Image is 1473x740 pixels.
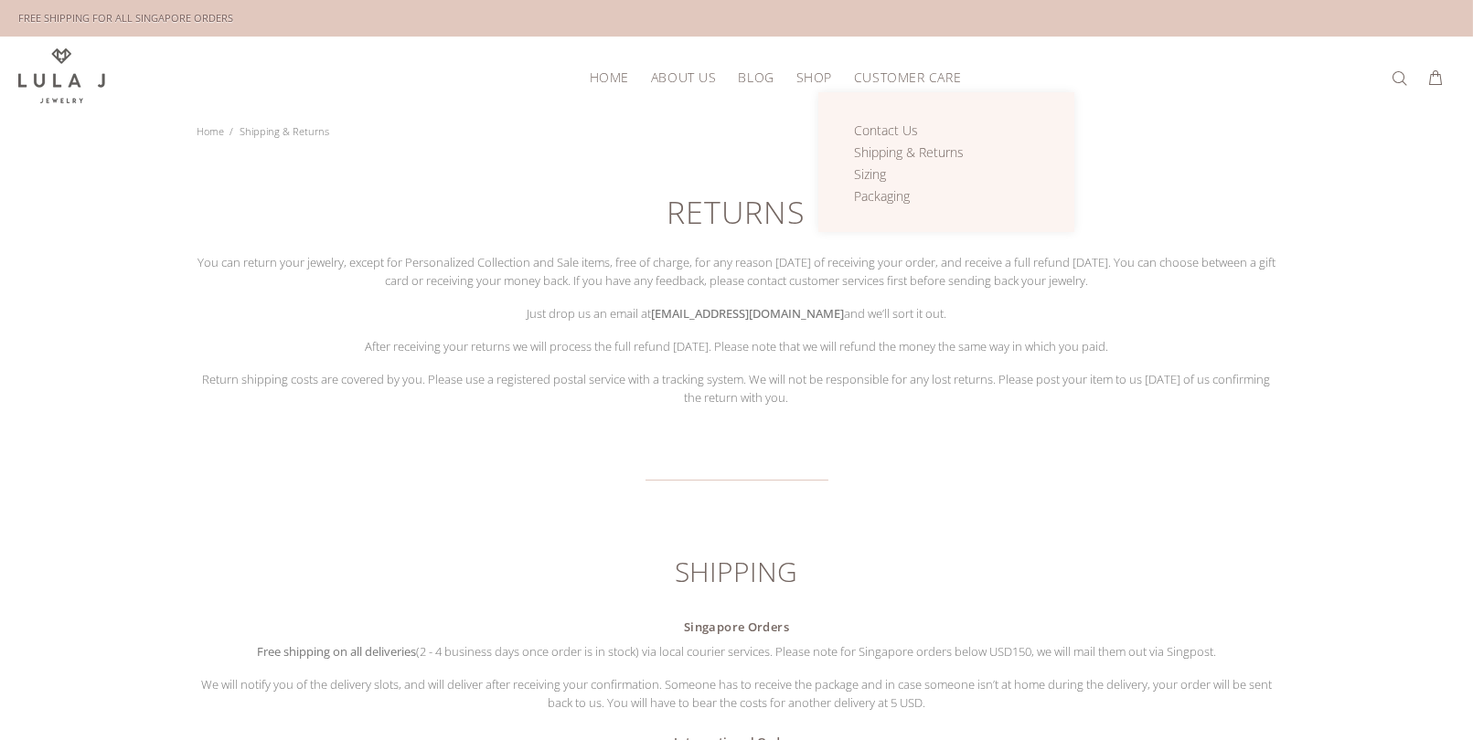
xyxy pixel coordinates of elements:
span: Shipping & Returns [854,143,964,161]
a: Home [197,124,225,138]
h2: RETURNS [197,192,1276,253]
a: CUSTOMER CARE [843,63,961,91]
p: We will notify you of the delivery slots, and will deliver after receiving your confirmation. Som... [197,675,1276,712]
p: (2 - 4 business days once order is in stock) via local courier services. Please note for Singapor... [197,642,1276,661]
p: Just drop us an email at and we’ll sort it out. [197,304,1276,322]
a: Packaging [854,185,985,207]
strong: Free shipping on all deliveries [257,643,416,660]
span: SHOP [796,70,832,84]
a: Sizing [854,164,985,185]
h3: SHIPPING [197,554,1276,611]
span: Contact Us [854,122,918,139]
span: ABOUT US [651,70,716,84]
a: SHOP [785,63,843,91]
h4: Singapore Orders [197,611,1276,642]
span: Sizing [854,165,886,183]
a: BLOG [727,63,785,91]
p: You can return your jewelry, except for Personalized Collection and Sale items, free of charge, f... [197,253,1276,290]
span: Packaging [854,187,910,205]
span: BLOG [738,70,774,84]
div: FREE SHIPPING FOR ALL SINGAPORE ORDERS [18,8,233,28]
a: HOME [579,63,640,91]
span: CUSTOMER CARE [854,70,961,84]
a: ABOUT US [640,63,727,91]
li: Shipping & Returns [230,119,336,144]
span: HOME [590,70,629,84]
p: After receiving your returns we will process the full refund [DATE]. Please note that we will ref... [197,337,1276,355]
a: Contact Us [854,120,985,142]
a: [EMAIL_ADDRESS][DOMAIN_NAME] [651,305,844,322]
a: Shipping & Returns [854,142,985,164]
p: Return shipping costs are covered by you. Please use a registered postal service with a tracking ... [197,370,1276,407]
